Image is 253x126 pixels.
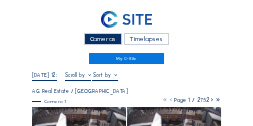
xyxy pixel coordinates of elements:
input: Search by date 󰅀 [32,72,58,78]
a: C-SITE Logo [32,10,222,32]
img: C-SITE Logo [101,11,152,28]
span: Page 1 / 2752 [174,96,209,104]
div: Cameras [84,33,122,45]
div: Timelapses [124,33,169,45]
div: AG Real Estate / [GEOGRAPHIC_DATA] [32,89,128,94]
div: Camera 1 [32,99,67,104]
a: My C-Site [89,53,165,64]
